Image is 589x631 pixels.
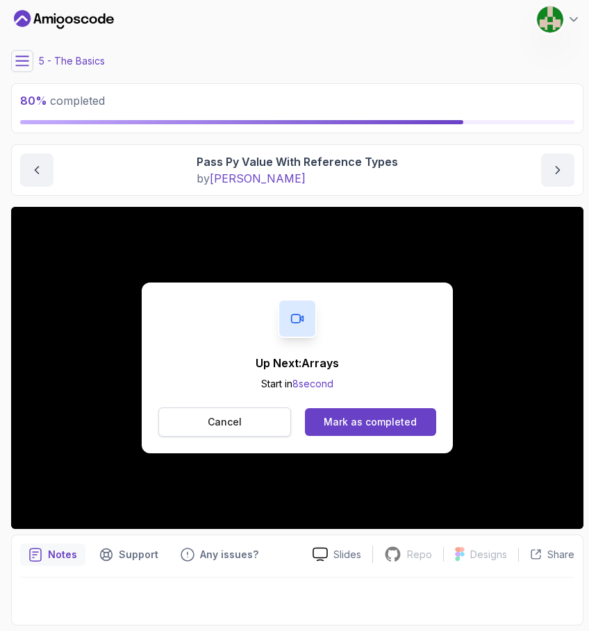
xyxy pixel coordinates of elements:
p: Notes [48,548,77,562]
button: user profile image [536,6,581,33]
p: Designs [470,548,507,562]
p: Repo [407,548,432,562]
p: 5 - The Basics [39,54,105,68]
p: Start in [256,377,339,391]
button: next content [541,153,574,187]
iframe: 16 - Pass py value with Reference Types [11,207,583,529]
span: 8 second [292,378,333,389]
button: Support button [91,544,167,566]
span: completed [20,94,105,108]
button: previous content [20,153,53,187]
div: Mark as completed [324,415,417,429]
p: Up Next: Arrays [256,355,339,371]
p: Share [547,548,574,562]
p: Cancel [208,415,242,429]
p: Any issues? [200,548,258,562]
button: Mark as completed [305,408,436,436]
button: notes button [20,544,85,566]
button: Share [518,548,574,562]
button: Cancel [158,407,291,437]
button: Feedback button [172,544,267,566]
a: Dashboard [14,8,114,31]
a: Slides [301,547,372,562]
p: by [197,170,398,187]
span: [PERSON_NAME] [210,171,306,185]
img: user profile image [537,6,563,33]
p: Slides [333,548,361,562]
p: Support [119,548,158,562]
span: 80 % [20,94,47,108]
p: Pass Py Value With Reference Types [197,153,398,170]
